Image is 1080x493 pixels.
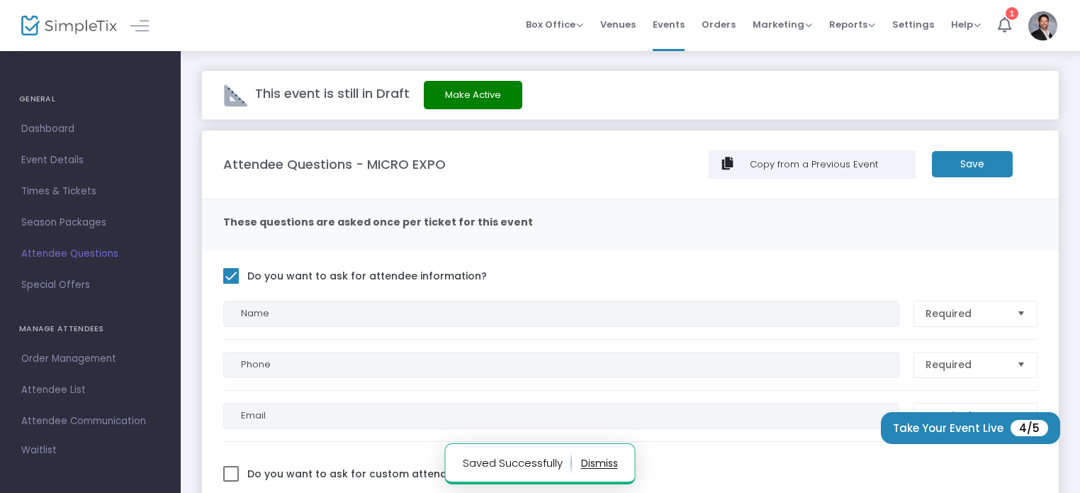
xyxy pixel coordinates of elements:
[19,315,162,343] h4: MANAGE ATTENDEES
[829,18,875,31] span: Reports
[21,182,159,201] span: Times & Tickets
[21,245,159,263] span: Attendee Questions
[1006,7,1018,20] div: 1
[19,85,162,113] h4: GENERAL
[244,267,487,285] span: Do you want to ask for attendee information?
[951,18,981,31] span: Help
[748,157,909,172] div: Copy from a Previous Event
[223,215,533,230] m-panel-subtitle: These questions are asked once per ticket for this event
[223,155,446,174] m-panel-title: Attendee Questions - MICRO EXPO
[21,381,159,399] span: Attendee List
[21,120,159,138] span: Dashboard
[926,358,1006,372] span: Required
[932,151,1013,177] m-button: Save
[526,18,583,31] span: Box Office
[255,84,410,102] span: This event is still in Draft
[463,452,572,475] p: Saved Successfully
[926,409,1006,423] span: Required
[21,412,159,431] span: Attendee Communication
[926,306,1006,321] span: Required
[702,6,736,43] span: Orders
[881,412,1060,444] button: Take Your Event Live4/5
[1011,353,1031,377] button: Select
[1011,420,1048,436] span: 4/5
[244,465,519,483] span: Do you want to ask for custom attendee questions?
[223,83,248,108] img: draft-event.png
[1011,404,1031,428] button: Select
[1011,301,1031,326] button: Select
[581,452,618,475] button: dismiss
[424,81,522,109] button: Make Active
[21,350,159,368] span: Order Management
[753,18,812,31] span: Marketing
[653,6,685,43] span: Events
[600,6,636,43] span: Venues
[892,6,934,43] span: Settings
[21,151,159,170] span: Event Details
[21,443,57,458] span: Waitlist
[21,276,159,294] span: Special Offers
[21,214,159,232] span: Season Packages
